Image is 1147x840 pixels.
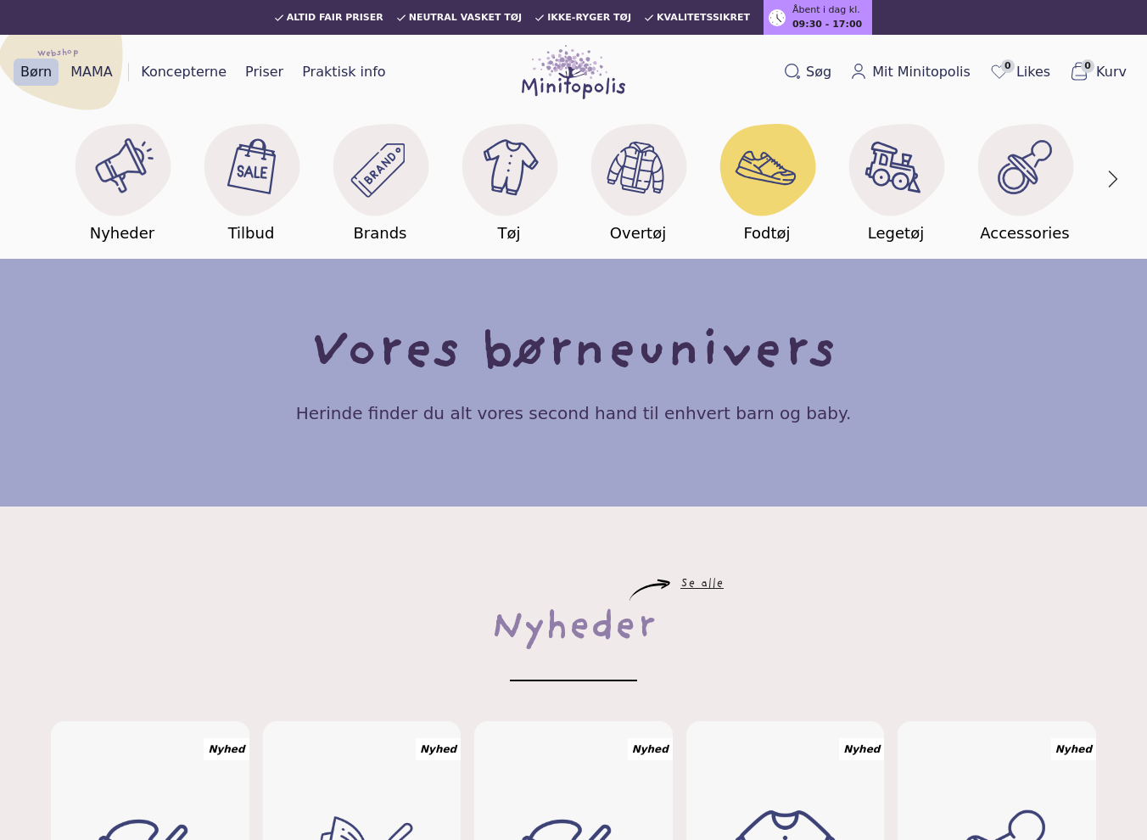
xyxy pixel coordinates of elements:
[868,221,924,245] h5: Legetøj
[354,221,407,245] h5: Brands
[228,221,275,245] h5: Tilbud
[628,738,673,760] div: Nyhed
[1016,62,1050,82] span: Likes
[64,59,120,86] a: MAMA
[980,221,1070,245] h5: Accessories
[311,327,836,381] h1: Vores børneunivers
[982,58,1057,87] a: 0Likes
[90,221,155,245] h5: Nyheder
[792,3,860,18] span: Åbent i dag kl.
[843,59,977,86] a: Mit Minitopolis
[445,113,573,245] a: Tøj
[743,221,790,245] h5: Fodtøj
[204,738,249,760] div: Nyhed
[14,59,59,86] a: Børn
[491,602,656,656] div: Nyheder
[839,738,884,760] div: Nyhed
[58,113,187,245] a: Nyheder
[831,113,960,245] a: Legetøj
[1081,59,1094,73] span: 0
[573,113,702,245] a: Overtøj
[238,59,290,86] a: Priser
[497,221,520,245] h5: Tøj
[416,738,461,760] div: Nyhed
[134,59,233,86] a: Koncepterne
[522,45,625,99] img: Minitopolis logo
[409,13,523,23] span: Neutral vasket tøj
[287,13,383,23] span: Altid fair priser
[187,113,316,245] a: Tilbud
[296,401,852,425] h4: Herinde finder du alt vores second hand til enhvert barn og baby.
[295,59,392,86] a: Praktisk info
[1062,58,1133,87] button: 0Kurv
[792,18,862,32] span: 09:30 - 17:00
[806,62,831,82] span: Søg
[872,62,971,82] span: Mit Minitopolis
[316,113,445,245] a: Brands
[657,13,750,23] span: Kvalitetssikret
[1051,738,1096,760] div: Nyhed
[1096,62,1127,82] span: Kurv
[702,113,831,245] a: Fodtøj
[680,580,724,590] a: Se alle
[777,59,838,86] button: Søg
[610,221,666,245] h5: Overtøj
[547,13,631,23] span: Ikke-ryger tøj
[960,113,1089,245] a: Accessories
[1001,59,1015,73] span: 0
